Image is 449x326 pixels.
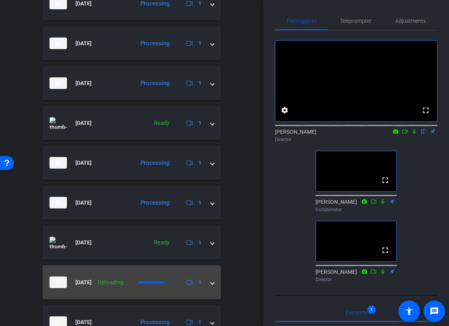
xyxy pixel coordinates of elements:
div: [PERSON_NAME] [275,128,437,143]
mat-expansion-panel-header: thumb-nail[DATE]Processing1 [43,186,221,220]
mat-expansion-panel-header: thumb-nail[DATE]Processing1 [43,146,221,180]
span: Participants [287,18,316,24]
img: thumb-nail [50,117,67,129]
div: Processing [137,39,173,48]
span: 1 [198,199,201,207]
mat-icon: fullscreen [381,246,390,255]
span: [DATE] [75,159,92,167]
div: Processing [137,159,173,167]
mat-expansion-panel-header: thumb-nail[DATE]Processing1 [43,26,221,60]
mat-icon: fullscreen [421,106,430,115]
img: thumb-nail [50,38,67,49]
span: 1 [198,119,201,127]
img: thumb-nail [50,77,67,89]
span: 1 [198,159,201,167]
div: Uploading [94,278,127,287]
span: [DATE] [75,239,92,247]
mat-expansion-panel-header: thumb-nail[DATE]Ready1 [43,225,221,259]
span: [DATE] [75,278,92,287]
mat-expansion-panel-header: thumb-nail[DATE]Ready1 [43,106,221,140]
div: Collaborator [316,206,397,213]
div: Ready [150,238,173,247]
mat-expansion-panel-header: thumb-nail[DATE]Processing1 [43,66,221,100]
div: Director [275,136,437,143]
span: Adjustments [395,18,426,24]
span: [DATE] [75,79,92,87]
img: thumb-nail [50,157,67,169]
div: Director [316,276,397,283]
mat-icon: flip [419,128,428,135]
img: thumb-nail [50,197,67,208]
img: thumb-nail [50,277,67,288]
mat-icon: accessibility [405,307,414,316]
div: Processing [137,79,173,88]
span: [DATE] [75,119,92,127]
div: Processing [137,198,173,207]
div: Ready [150,119,173,128]
span: 1 [198,278,201,287]
span: 1 [198,39,201,48]
div: [PERSON_NAME] [316,268,397,283]
mat-icon: fullscreen [381,176,390,185]
span: 1 [198,239,201,247]
span: Everyone [345,310,367,315]
span: [DATE] [75,39,92,48]
mat-icon: message [430,307,439,316]
mat-icon: settings [280,106,289,115]
span: Teleprompter [340,18,372,24]
img: thumb-nail [50,237,67,248]
span: [DATE] [75,199,92,207]
mat-expansion-panel-header: thumb-nail[DATE]Uploading1 [43,265,221,299]
div: [PERSON_NAME] [316,198,397,213]
span: 1 [198,79,201,87]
